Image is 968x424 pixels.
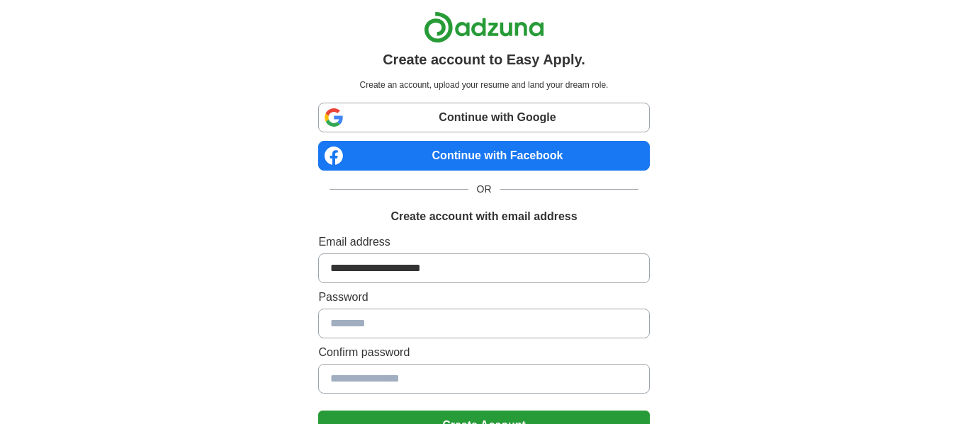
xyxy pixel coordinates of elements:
label: Password [318,289,649,306]
h1: Create account with email address [390,208,577,225]
span: OR [468,182,500,197]
label: Confirm password [318,344,649,361]
h1: Create account to Easy Apply. [383,49,585,70]
label: Email address [318,234,649,251]
a: Continue with Google [318,103,649,132]
p: Create an account, upload your resume and land your dream role. [321,79,646,91]
a: Continue with Facebook [318,141,649,171]
img: Adzuna logo [424,11,544,43]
